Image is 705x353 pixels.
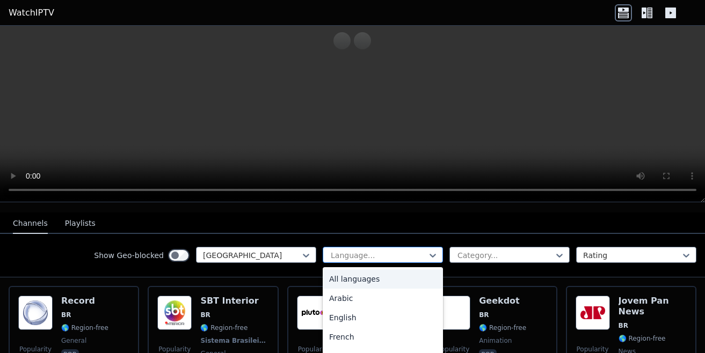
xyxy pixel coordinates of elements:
h6: Geekdot [479,296,526,306]
div: French [323,327,443,347]
img: Jovem Pan News [576,296,610,330]
span: 🌎 Region-free [619,334,666,343]
img: SBT Interior [157,296,192,330]
span: BR [200,311,210,319]
a: WatchIPTV [9,6,54,19]
span: BR [619,321,628,330]
h6: SBT Interior [200,296,268,306]
div: All languages [323,269,443,289]
button: Channels [13,214,48,234]
img: Filmes Suspense [297,296,331,330]
span: BR [61,311,71,319]
h6: Record [61,296,108,306]
div: English [323,308,443,327]
div: Arabic [323,289,443,308]
span: general [61,336,86,345]
label: Show Geo-blocked [94,250,164,261]
h6: Jovem Pan News [619,296,687,317]
span: 🌎 Region-free [61,323,108,332]
button: Playlists [65,214,96,234]
span: BR [479,311,489,319]
span: 🌎 Region-free [200,323,248,332]
span: animation [479,336,512,345]
span: Sistema Brasileiro de Televisão [200,336,266,345]
img: Geekdot [436,296,470,330]
img: Record [18,296,53,330]
span: 🌎 Region-free [479,323,526,332]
